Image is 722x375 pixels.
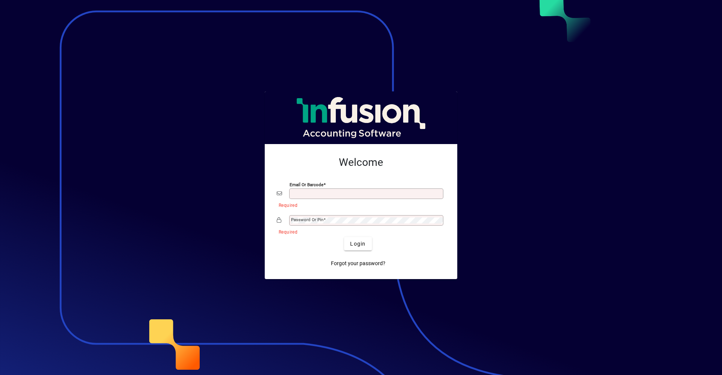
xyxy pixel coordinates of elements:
[331,260,385,267] span: Forgot your password?
[328,257,388,270] a: Forgot your password?
[350,240,366,248] span: Login
[279,228,439,235] mat-error: Required
[279,201,439,209] mat-error: Required
[291,217,323,222] mat-label: Password or Pin
[290,182,323,187] mat-label: Email or Barcode
[344,237,372,251] button: Login
[277,156,445,169] h2: Welcome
